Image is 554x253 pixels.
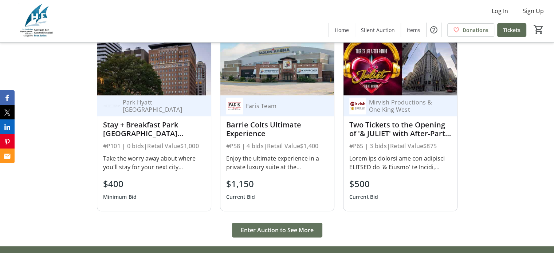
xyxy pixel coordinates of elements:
[349,154,451,171] div: Lorem ips dolorsi ame con adipisci ELITSED do '& Eiusmo' te Incidi, Utlabore 58et (dolorem) al en...
[486,5,514,17] button: Log In
[427,23,441,37] button: Help
[97,32,211,96] img: Stay + Breakfast Park Hyatt Toronto
[226,141,328,151] div: #P58 | 4 bids | Retail Value $1,400
[226,154,328,171] div: Enjoy the ultimate experience in a private luxury suite at the [PERSON_NAME][GEOGRAPHIC_DATA], wa...
[349,120,451,138] div: Two Tickets to the Opening of '& JULIET' with After-Party Access + Hotel Stay at [GEOGRAPHIC_DATA]
[361,26,395,34] span: Silent Auction
[532,23,545,36] button: Cart
[355,23,401,37] a: Silent Auction
[349,98,366,114] img: Mirvish Productions & One King West
[503,26,520,34] span: Tickets
[349,190,378,203] div: Current Bid
[343,32,457,96] img: Two Tickets to the Opening of '& JULIET' with After-Party Access + Hotel Stay at One King West
[226,190,255,203] div: Current Bid
[366,99,443,113] div: Mirvish Productions & One King West
[349,177,378,190] div: $500
[349,141,451,151] div: #P65 | 3 bids | Retail Value $875
[335,26,349,34] span: Home
[407,26,420,34] span: Items
[120,99,196,113] div: Park Hyatt [GEOGRAPHIC_DATA]
[492,7,508,15] span: Log In
[232,223,322,237] button: Enter Auction to See More
[497,23,526,37] a: Tickets
[103,141,205,151] div: #P101 | 0 bids | Retail Value $1,000
[4,3,69,39] img: Georgian Bay General Hospital Foundation's Logo
[103,154,205,171] div: Take the worry away about where you'll stay for your next city adventure, with a one-nights stay ...
[226,177,255,190] div: $1,150
[226,98,243,114] img: Faris Team
[447,23,494,37] a: Donations
[103,190,137,203] div: Minimum Bid
[329,23,355,37] a: Home
[463,26,488,34] span: Donations
[103,120,205,138] div: Stay + Breakfast Park [GEOGRAPHIC_DATA] [GEOGRAPHIC_DATA]
[517,5,550,17] button: Sign Up
[103,177,137,190] div: $400
[226,120,328,138] div: Barrie Colts Ultimate Experience
[243,102,319,110] div: Faris Team
[220,32,334,96] img: Barrie Colts Ultimate Experience
[241,226,314,234] span: Enter Auction to See More
[523,7,544,15] span: Sign Up
[401,23,426,37] a: Items
[103,98,120,114] img: Park Hyatt Toronto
